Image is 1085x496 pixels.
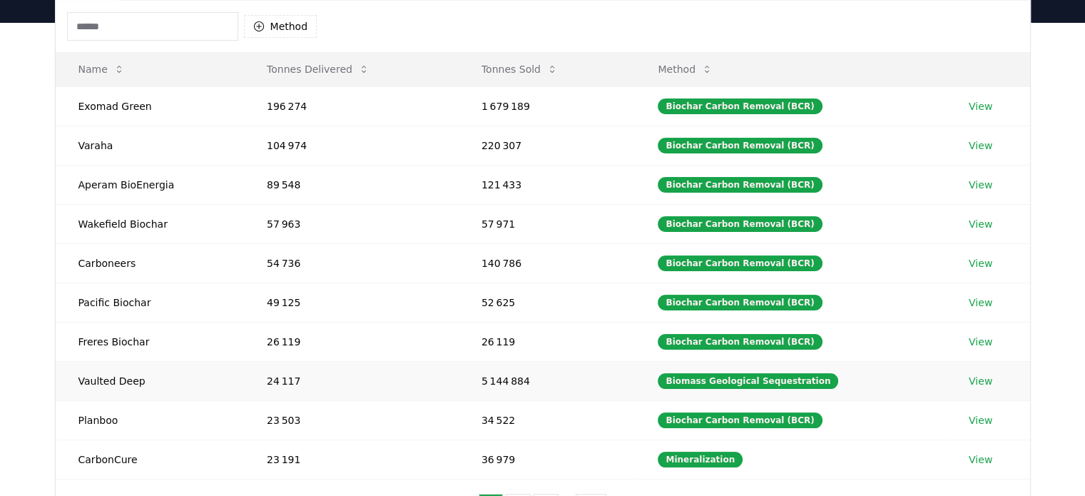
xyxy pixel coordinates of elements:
[56,243,244,283] td: Carboneers
[56,204,244,243] td: Wakefield Biochar
[658,295,822,310] div: Biochar Carbon Removal (BCR)
[969,413,992,427] a: View
[658,177,822,193] div: Biochar Carbon Removal (BCR)
[969,452,992,467] a: View
[56,322,244,361] td: Freres Biochar
[658,334,822,350] div: Biochar Carbon Removal (BCR)
[658,216,822,232] div: Biochar Carbon Removal (BCR)
[646,55,724,83] button: Method
[56,361,244,400] td: Vaulted Deep
[969,99,992,113] a: View
[658,255,822,271] div: Biochar Carbon Removal (BCR)
[969,217,992,231] a: View
[459,361,636,400] td: 5 144 884
[658,413,822,428] div: Biochar Carbon Removal (BCR)
[459,86,636,126] td: 1 679 189
[244,204,459,243] td: 57 963
[244,440,459,479] td: 23 191
[244,126,459,165] td: 104 974
[969,335,992,349] a: View
[56,165,244,204] td: Aperam BioEnergia
[459,322,636,361] td: 26 119
[969,178,992,192] a: View
[67,55,136,83] button: Name
[244,165,459,204] td: 89 548
[56,126,244,165] td: Varaha
[56,283,244,322] td: Pacific Biochar
[459,204,636,243] td: 57 971
[244,361,459,400] td: 24 117
[459,165,636,204] td: 121 433
[470,55,569,83] button: Tonnes Sold
[658,373,838,389] div: Biomass Geological Sequestration
[459,283,636,322] td: 52 625
[56,400,244,440] td: Planboo
[244,243,459,283] td: 54 736
[969,374,992,388] a: View
[459,243,636,283] td: 140 786
[244,86,459,126] td: 196 274
[969,256,992,270] a: View
[255,55,381,83] button: Tonnes Delivered
[459,440,636,479] td: 36 979
[969,138,992,153] a: View
[56,440,244,479] td: CarbonCure
[56,86,244,126] td: Exomad Green
[244,283,459,322] td: 49 125
[658,138,822,153] div: Biochar Carbon Removal (BCR)
[244,322,459,361] td: 26 119
[244,400,459,440] td: 23 503
[658,452,743,467] div: Mineralization
[658,98,822,114] div: Biochar Carbon Removal (BCR)
[459,400,636,440] td: 34 522
[459,126,636,165] td: 220 307
[969,295,992,310] a: View
[244,15,317,38] button: Method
